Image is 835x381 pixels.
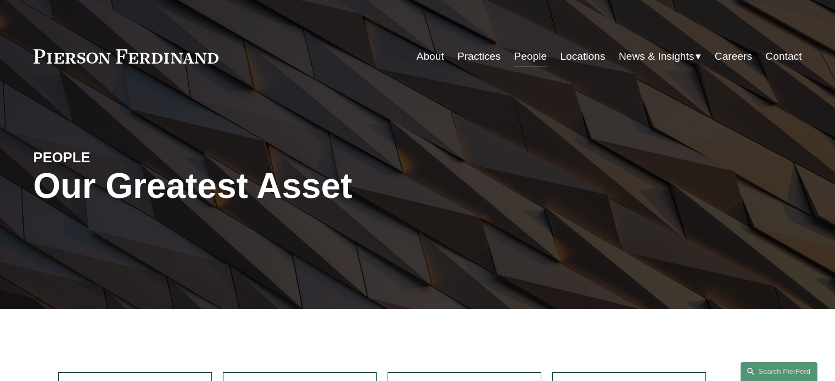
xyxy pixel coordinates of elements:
[560,46,605,67] a: Locations
[741,362,817,381] a: Search this site
[33,166,546,206] h1: Our Greatest Asset
[619,47,694,66] span: News & Insights
[417,46,444,67] a: About
[619,46,702,67] a: folder dropdown
[715,46,752,67] a: Careers
[33,149,226,166] h4: PEOPLE
[514,46,547,67] a: People
[765,46,802,67] a: Contact
[457,46,501,67] a: Practices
